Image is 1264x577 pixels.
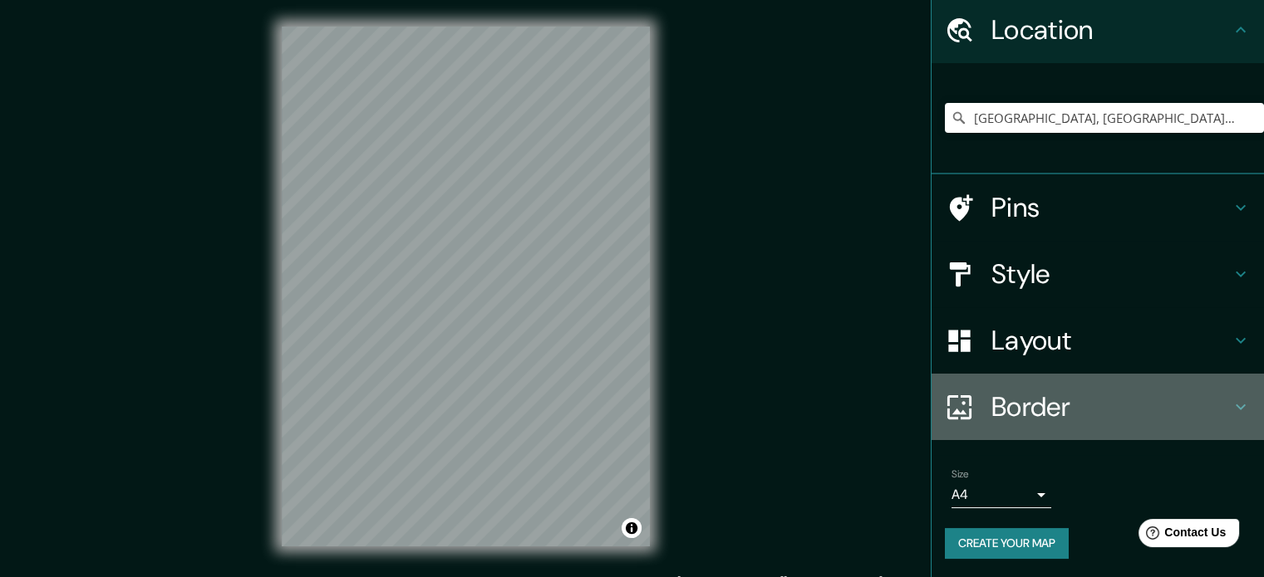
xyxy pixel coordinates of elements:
canvas: Map [282,27,650,546]
h4: Pins [991,191,1231,224]
div: A4 [952,482,1051,508]
h4: Border [991,390,1231,423]
div: Layout [932,307,1264,374]
h4: Style [991,257,1231,291]
button: Create your map [945,528,1069,559]
h4: Location [991,13,1231,46]
iframe: Help widget launcher [1116,512,1246,559]
label: Size [952,467,969,482]
h4: Layout [991,324,1231,357]
div: Pins [932,174,1264,241]
button: Toggle attribution [622,518,642,538]
div: Border [932,374,1264,440]
input: Pick your city or area [945,103,1264,133]
div: Style [932,241,1264,307]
